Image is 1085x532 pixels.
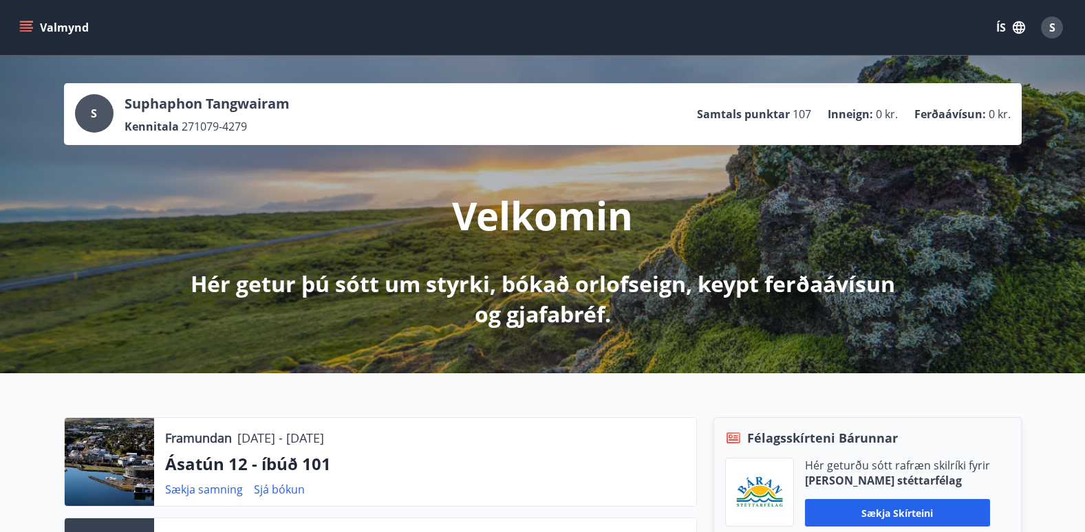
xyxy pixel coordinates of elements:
button: Sækja skírteini [805,499,990,527]
span: 0 kr. [876,107,898,122]
p: Kennitala [125,119,179,134]
p: Suphaphon Tangwairam [125,94,290,113]
p: [PERSON_NAME] stéttarfélag [805,473,990,488]
p: Framundan [165,429,232,447]
span: S [91,106,97,121]
p: Samtals punktar [697,107,790,122]
p: Hér geturðu sótt rafræn skilríki fyrir [805,458,990,473]
button: menu [17,15,94,40]
p: Ferðaávísun : [914,107,986,122]
span: Félagsskírteni Bárunnar [747,429,898,447]
p: Inneign : [828,107,873,122]
span: 271079-4279 [182,119,247,134]
p: Ásatún 12 - íbúð 101 [165,452,685,476]
span: S [1049,20,1055,35]
button: ÍS [989,15,1033,40]
a: Sjá bókun [254,482,305,497]
span: 107 [793,107,811,122]
p: [DATE] - [DATE] [237,429,324,447]
img: Bz2lGXKH3FXEIQKvoQ8VL0Fr0uCiWgfgA3I6fSs8.png [736,476,783,509]
button: S [1035,11,1068,44]
p: Hér getur þú sótt um styrki, bókað orlofseign, keypt ferðaávísun og gjafabréf. [180,269,906,329]
p: Velkomin [452,189,633,241]
span: 0 kr. [989,107,1011,122]
a: Sækja samning [165,482,243,497]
